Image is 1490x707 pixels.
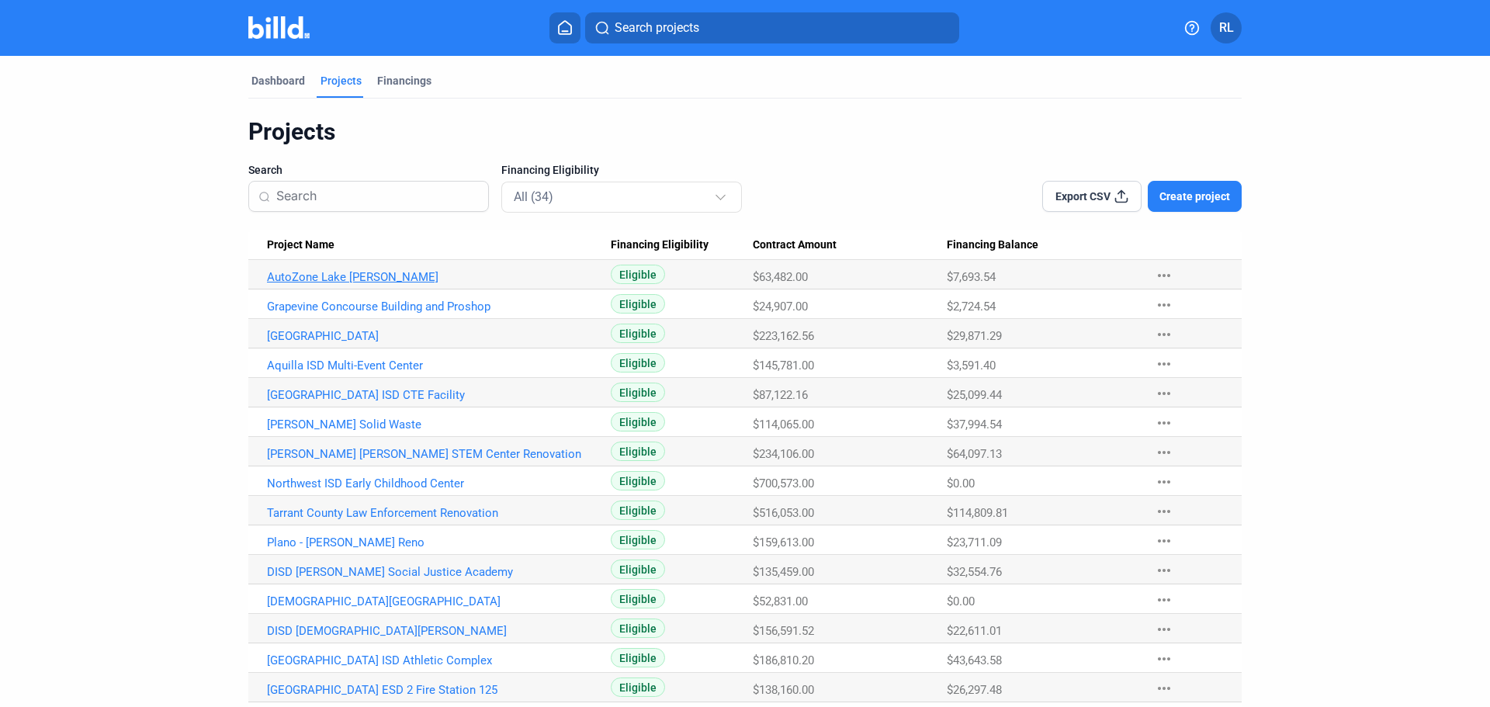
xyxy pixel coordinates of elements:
span: $26,297.48 [947,683,1002,697]
a: [DEMOGRAPHIC_DATA][GEOGRAPHIC_DATA] [267,594,611,608]
span: Eligible [611,619,665,638]
button: Create project [1148,181,1242,212]
span: Eligible [611,412,665,431]
a: DISD [PERSON_NAME] Social Justice Academy [267,565,611,579]
span: Eligible [611,560,665,579]
a: Grapevine Concourse Building and Proshop [267,300,611,314]
span: RL [1219,19,1234,37]
span: $156,591.52 [753,624,814,638]
span: Eligible [611,442,665,461]
span: $135,459.00 [753,565,814,579]
span: Eligible [611,324,665,343]
span: $223,162.56 [753,329,814,343]
a: DISD [DEMOGRAPHIC_DATA][PERSON_NAME] [267,624,611,638]
span: Contract Amount [753,238,837,252]
mat-select-trigger: All (34) [514,189,553,204]
span: $145,781.00 [753,359,814,373]
span: $22,611.01 [947,624,1002,638]
span: $29,871.29 [947,329,1002,343]
span: $138,160.00 [753,683,814,697]
span: Search [248,162,282,178]
span: Eligible [611,353,665,373]
mat-icon: more_horiz [1155,266,1173,285]
span: $114,065.00 [753,418,814,431]
mat-icon: more_horiz [1155,620,1173,639]
div: Project Name [267,238,611,252]
span: $114,809.81 [947,506,1008,520]
span: Financing Eligibility [611,238,709,252]
span: $63,482.00 [753,270,808,284]
div: Financing Balance [947,238,1139,252]
img: Billd Company Logo [248,16,310,39]
span: $0.00 [947,477,975,490]
span: Eligible [611,265,665,284]
span: Eligible [611,530,665,549]
mat-icon: more_horiz [1155,296,1173,314]
span: Eligible [611,648,665,667]
a: [GEOGRAPHIC_DATA] ESD 2 Fire Station 125 [267,683,611,697]
div: Projects [248,117,1242,147]
span: Financing Eligibility [501,162,599,178]
span: $25,099.44 [947,388,1002,402]
span: $32,554.76 [947,565,1002,579]
span: Financing Balance [947,238,1038,252]
input: Search [276,180,479,213]
span: $3,591.40 [947,359,996,373]
span: $186,810.20 [753,653,814,667]
mat-icon: more_horiz [1155,502,1173,521]
span: $516,053.00 [753,506,814,520]
mat-icon: more_horiz [1155,650,1173,668]
mat-icon: more_horiz [1155,443,1173,462]
div: Financing Eligibility [611,238,754,252]
a: [PERSON_NAME] [PERSON_NAME] STEM Center Renovation [267,447,611,461]
span: $159,613.00 [753,535,814,549]
span: Create project [1159,189,1230,204]
span: Eligible [611,471,665,490]
span: $87,122.16 [753,388,808,402]
span: Eligible [611,383,665,402]
mat-icon: more_horiz [1155,679,1173,698]
span: $43,643.58 [947,653,1002,667]
span: Project Name [267,238,334,252]
span: $234,106.00 [753,447,814,461]
span: $700,573.00 [753,477,814,490]
a: [GEOGRAPHIC_DATA] ISD CTE Facility [267,388,611,402]
a: Northwest ISD Early Childhood Center [267,477,611,490]
mat-icon: more_horiz [1155,325,1173,344]
mat-icon: more_horiz [1155,532,1173,550]
a: Tarrant County Law Enforcement Renovation [267,506,611,520]
mat-icon: more_horiz [1155,414,1173,432]
span: $7,693.54 [947,270,996,284]
span: Eligible [611,501,665,520]
span: $52,831.00 [753,594,808,608]
mat-icon: more_horiz [1155,473,1173,491]
mat-icon: more_horiz [1155,384,1173,403]
span: $0.00 [947,594,975,608]
span: Search projects [615,19,699,37]
button: RL [1211,12,1242,43]
span: $24,907.00 [753,300,808,314]
a: AutoZone Lake [PERSON_NAME] [267,270,611,284]
button: Export CSV [1042,181,1142,212]
span: Export CSV [1055,189,1111,204]
mat-icon: more_horiz [1155,591,1173,609]
span: $2,724.54 [947,300,996,314]
span: $23,711.09 [947,535,1002,549]
div: Financings [377,73,431,88]
a: Aquilla ISD Multi-Event Center [267,359,611,373]
a: [GEOGRAPHIC_DATA] ISD Athletic Complex [267,653,611,667]
span: Eligible [611,589,665,608]
div: Dashboard [251,73,305,88]
a: Plano - [PERSON_NAME] Reno [267,535,611,549]
span: $37,994.54 [947,418,1002,431]
span: Eligible [611,294,665,314]
mat-icon: more_horiz [1155,561,1173,580]
div: Contract Amount [753,238,947,252]
span: Eligible [611,678,665,697]
div: Projects [321,73,362,88]
mat-icon: more_horiz [1155,355,1173,373]
span: $64,097.13 [947,447,1002,461]
a: [PERSON_NAME] Solid Waste [267,418,611,431]
a: [GEOGRAPHIC_DATA] [267,329,611,343]
button: Search projects [585,12,959,43]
